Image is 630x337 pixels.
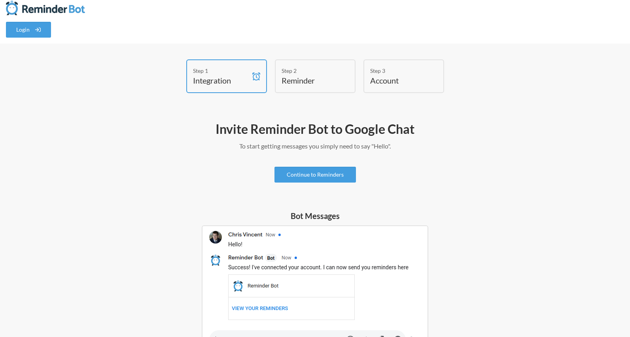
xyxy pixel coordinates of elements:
[202,210,428,221] h5: Bot Messages
[282,75,337,86] h4: Reminder
[6,22,51,38] a: Login
[282,67,337,75] div: Step 2
[193,67,248,75] div: Step 1
[370,75,426,86] h4: Account
[86,141,545,151] p: To start getting messages you simply need to say "Hello".
[370,67,426,75] div: Step 3
[86,121,545,137] h2: Invite Reminder Bot to Google Chat
[274,167,356,183] a: Continue to Reminders
[193,75,248,86] h4: Integration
